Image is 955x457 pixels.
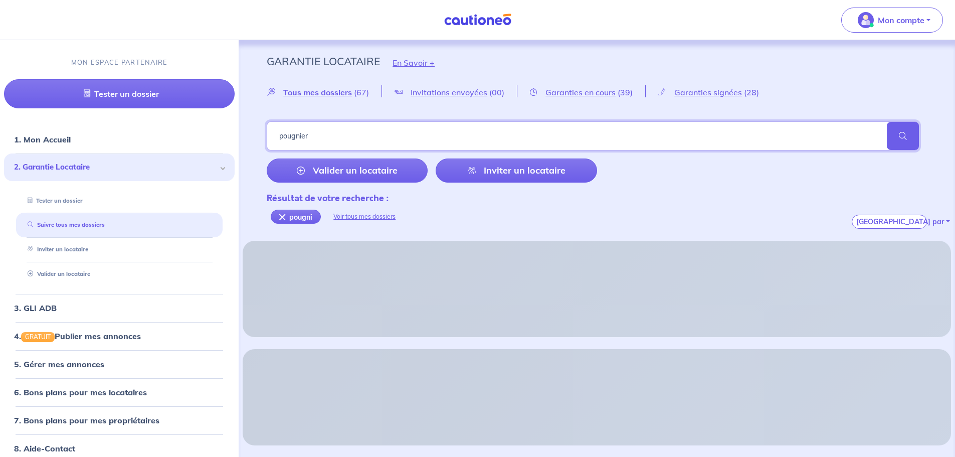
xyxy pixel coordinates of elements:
[618,87,633,97] span: (39)
[4,410,235,430] div: 7. Bons plans pour mes propriétaires
[852,215,927,229] button: [GEOGRAPHIC_DATA] par
[14,331,141,341] a: 4.GRATUITPublier mes annonces
[436,159,597,183] a: Inviter un locataire
[16,217,223,234] div: Suivre tous mes dossiers
[517,87,645,97] a: Garanties en cours(39)
[267,192,408,205] div: Résultat de votre recherche :
[267,87,381,97] a: Tous mes dossiers(67)
[4,354,235,374] div: 5. Gérer mes annonces
[646,87,772,97] a: Garanties signées(28)
[14,303,57,313] a: 3. GLI ADB
[354,87,369,97] span: (67)
[858,12,874,28] img: illu_account_valid_menu.svg
[878,14,924,26] p: Mon compte
[4,129,235,149] div: 1. Mon Accueil
[267,52,380,70] p: Garantie Locataire
[24,246,88,253] a: Inviter un locataire
[440,14,515,26] img: Cautioneo
[271,210,321,224] div: pougni
[267,121,919,150] input: Rechercher par nom / prénom / mail du locataire
[16,193,223,209] div: Tester un dossier
[380,48,447,77] button: En Savoir +
[4,298,235,318] div: 3. GLI ADB
[4,326,235,346] div: 4.GRATUITPublier mes annonces
[887,122,919,150] span: search
[16,241,223,258] div: Inviter un locataire
[14,387,147,397] a: 6. Bons plans pour mes locataires
[744,87,759,97] span: (28)
[382,87,517,97] a: Invitations envoyées(00)
[24,197,83,204] a: Tester un dossier
[24,270,90,277] a: Valider un locataire
[4,79,235,108] a: Tester un dossier
[267,159,428,183] a: Valider un locataire
[14,162,217,173] span: 2. Garantie Locataire
[283,87,352,97] span: Tous mes dossiers
[4,382,235,402] div: 6. Bons plans pour mes locataires
[321,205,408,229] div: Voir tous mes dossiers
[71,58,168,67] p: MON ESPACE PARTENAIRE
[4,154,235,181] div: 2. Garantie Locataire
[14,359,104,369] a: 5. Gérer mes annonces
[16,266,223,282] div: Valider un locataire
[545,87,616,97] span: Garanties en cours
[674,87,742,97] span: Garanties signées
[14,443,75,453] a: 8. Aide-Contact
[841,8,943,33] button: illu_account_valid_menu.svgMon compte
[14,415,159,425] a: 7. Bons plans pour mes propriétaires
[14,134,71,144] a: 1. Mon Accueil
[24,222,105,229] a: Suivre tous mes dossiers
[411,87,487,97] span: Invitations envoyées
[489,87,504,97] span: (00)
